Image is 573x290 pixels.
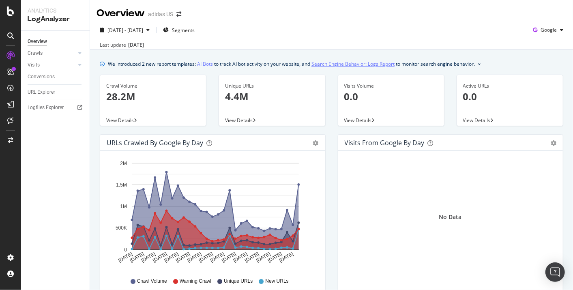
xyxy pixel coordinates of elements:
[344,117,372,124] span: View Details
[311,60,395,68] a: Search Engine Behavior: Logs Report
[221,251,237,264] text: [DATE]
[463,90,557,103] p: 0.0
[160,24,198,37] button: Segments
[175,251,191,264] text: [DATE]
[116,226,127,231] text: 500K
[28,61,76,69] a: Visits
[128,41,144,49] div: [DATE]
[476,58,483,70] button: close banner
[116,182,127,188] text: 1.5M
[530,24,567,37] button: Google
[100,41,144,49] div: Last update
[344,82,438,90] div: Visits Volume
[28,88,55,97] div: URL Explorer
[345,139,425,147] div: Visits from Google by day
[107,27,143,34] span: [DATE] - [DATE]
[28,49,43,58] div: Crawls
[28,6,83,15] div: Analytics
[28,37,84,46] a: Overview
[180,278,211,285] span: Warning Crawl
[267,251,283,264] text: [DATE]
[551,140,556,146] div: gear
[107,139,203,147] div: URLs Crawled by Google by day
[120,161,127,166] text: 2M
[344,90,438,103] p: 0.0
[265,278,288,285] span: New URLs
[108,60,475,68] div: We introduced 2 new report templates: to track AI bot activity on your website, and to monitor se...
[244,251,260,264] text: [DATE]
[28,73,84,81] a: Conversions
[313,140,319,146] div: gear
[28,15,83,24] div: LogAnalyzer
[97,6,145,20] div: Overview
[129,251,145,264] text: [DATE]
[541,26,557,33] span: Google
[232,251,249,264] text: [DATE]
[224,278,253,285] span: Unique URLs
[28,103,64,112] div: Logfiles Explorer
[124,247,127,253] text: 0
[172,27,195,34] span: Segments
[197,60,213,68] a: AI Bots
[28,103,84,112] a: Logfiles Explorer
[120,204,127,209] text: 1M
[28,73,55,81] div: Conversions
[176,11,181,17] div: arrow-right-arrow-left
[545,262,565,282] div: Open Intercom Messenger
[148,10,173,18] div: adidas US
[225,117,253,124] span: View Details
[163,251,180,264] text: [DATE]
[225,82,319,90] div: Unique URLs
[106,90,200,103] p: 28.2M
[28,37,47,46] div: Overview
[97,24,153,37] button: [DATE] - [DATE]
[186,251,202,264] text: [DATE]
[107,157,315,270] svg: A chart.
[100,60,563,68] div: info banner
[106,117,134,124] span: View Details
[198,251,214,264] text: [DATE]
[137,278,167,285] span: Crawl Volume
[106,82,200,90] div: Crawl Volume
[255,251,272,264] text: [DATE]
[140,251,157,264] text: [DATE]
[28,61,40,69] div: Visits
[463,117,491,124] span: View Details
[278,251,294,264] text: [DATE]
[28,88,84,97] a: URL Explorer
[225,90,319,103] p: 4.4M
[117,251,133,264] text: [DATE]
[439,213,462,221] div: No Data
[28,49,76,58] a: Crawls
[209,251,225,264] text: [DATE]
[152,251,168,264] text: [DATE]
[463,82,557,90] div: Active URLs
